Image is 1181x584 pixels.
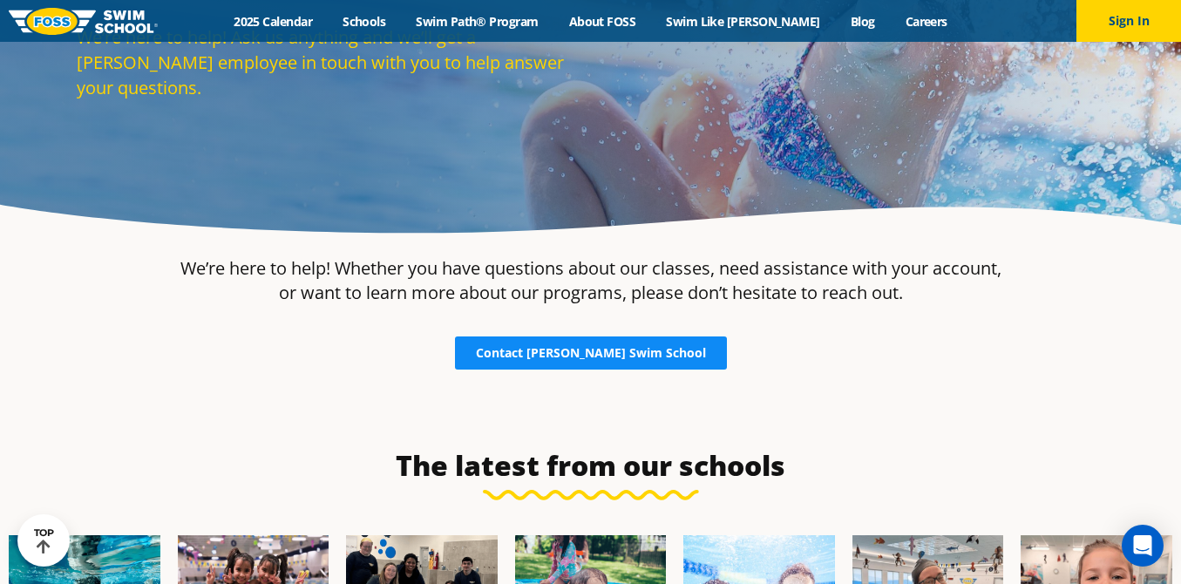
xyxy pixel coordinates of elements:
[328,13,401,30] a: Schools
[77,24,582,100] p: We’re here to help! Ask us anything and we’ll get a [PERSON_NAME] employee in touch with you to h...
[890,13,962,30] a: Careers
[219,13,328,30] a: 2025 Calendar
[1122,525,1164,567] div: Open Intercom Messenger
[180,256,1002,305] p: We’re here to help! Whether you have questions about our classes, need assistance with your accou...
[34,527,54,554] div: TOP
[401,13,553,30] a: Swim Path® Program
[651,13,836,30] a: Swim Like [PERSON_NAME]
[553,13,651,30] a: About FOSS
[9,8,158,35] img: FOSS Swim School Logo
[835,13,890,30] a: Blog
[476,347,706,359] span: Contact [PERSON_NAME] Swim School
[455,336,727,370] a: Contact [PERSON_NAME] Swim School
